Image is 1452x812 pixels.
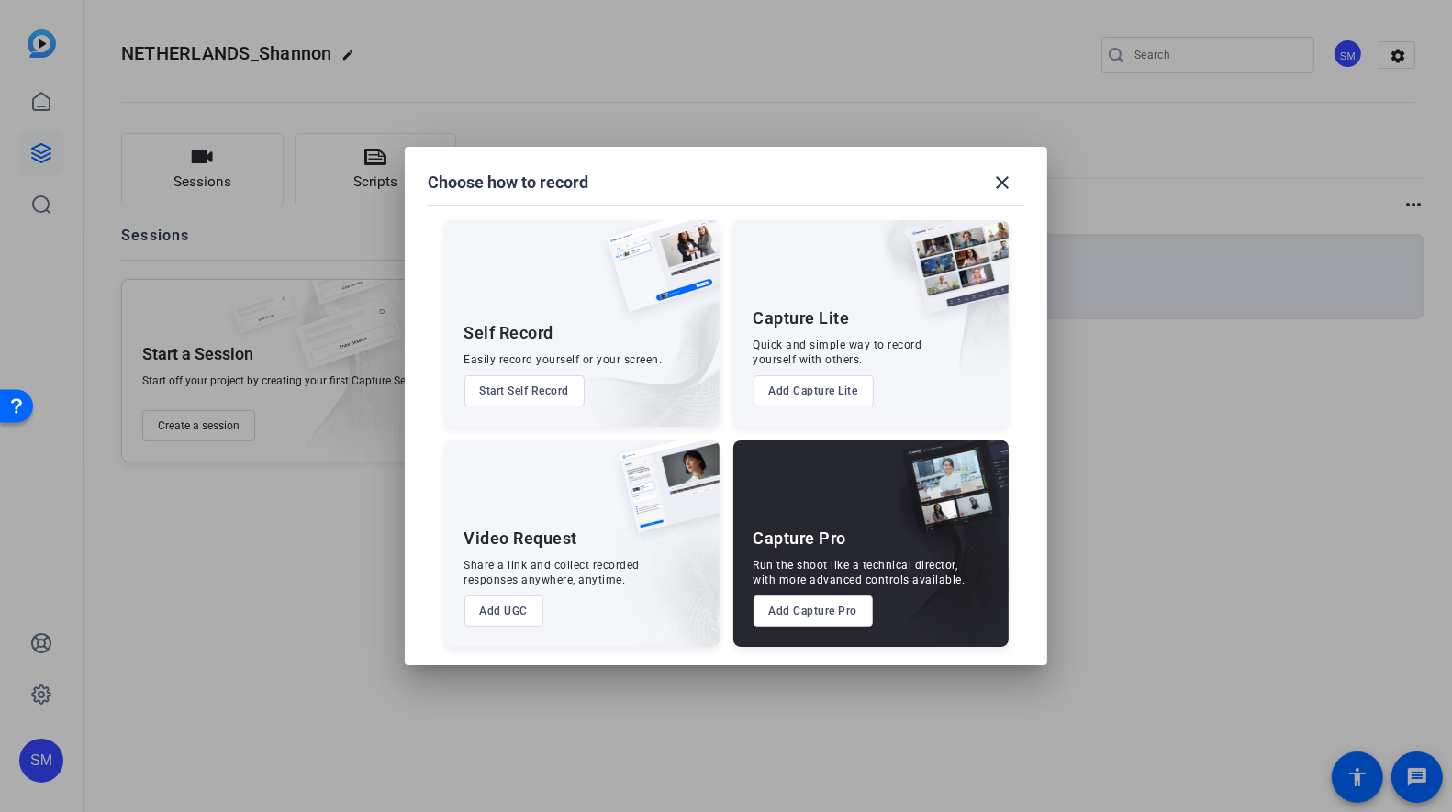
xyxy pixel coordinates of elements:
img: embarkstudio-capture-pro.png [873,463,1009,647]
img: capture-pro.png [888,440,1009,552]
img: embarkstudio-ugc-content.png [613,497,720,647]
div: Video Request [464,528,578,550]
div: Capture Lite [754,307,850,329]
img: self-record.png [593,220,720,330]
img: embarkstudio-capture-lite.png [844,220,1009,404]
div: Run the shoot like a technical director, with more advanced controls available. [754,558,966,587]
button: Add UGC [464,595,544,627]
div: Share a link and collect recorded responses anywhere, anytime. [464,558,641,587]
div: Easily record yourself or your screen. [464,352,663,367]
button: Start Self Record [464,375,586,406]
mat-icon: close [991,172,1013,194]
div: Quick and simple way to record yourself with others. [754,338,922,367]
button: Add Capture Pro [754,595,874,627]
img: capture-lite.png [895,220,1009,332]
img: embarkstudio-self-record.png [560,260,720,427]
h1: Choose how to record [428,172,588,194]
button: Add Capture Lite [754,375,874,406]
img: ugc-content.png [606,440,720,551]
div: Capture Pro [754,528,847,550]
div: Self Record [464,322,554,344]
